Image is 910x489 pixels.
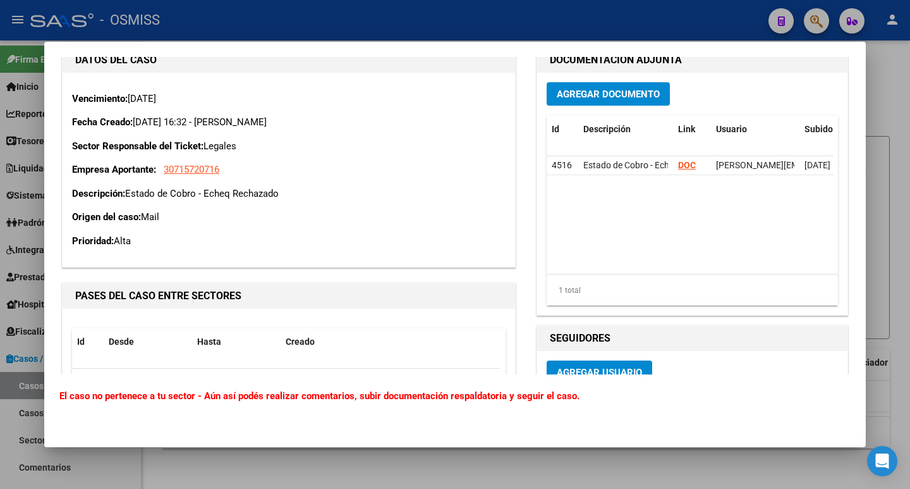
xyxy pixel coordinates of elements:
h1: SEGUIDORES [550,331,835,346]
strong: Sector Responsable del Ticket: [72,140,203,152]
div: No data to display [72,369,500,400]
a: DOC [678,160,696,170]
datatable-header-cell: Creado [281,328,344,356]
datatable-header-cell: Id [547,116,578,143]
span: [DATE] [804,160,830,170]
strong: Origen del caso: [72,211,141,223]
div: Open Intercom Messenger [867,446,897,476]
span: Agregar Usuario [557,367,642,378]
span: Id [77,337,85,347]
span: Descripción [583,124,631,134]
span: Desde [109,337,134,347]
span: Usuario [716,124,747,134]
strong: DATOS DEL CASO [75,54,157,66]
div: 4516 [552,158,573,173]
span: 30715720716 [164,164,219,175]
button: Agregar Usuario [547,361,652,384]
strong: Empresa Aportante: [72,164,156,175]
span: Hasta [197,337,221,347]
button: Agregar Documento [547,82,670,106]
span: Link [678,124,695,134]
div: 1 total [547,275,838,306]
datatable-header-cell: Link [673,116,711,143]
b: El caso no pertenece a tu sector - Aún así podés realizar comentarios, subir documentación respal... [59,390,579,402]
p: Mail [72,210,506,225]
strong: Vencimiento: [72,93,128,104]
datatable-header-cell: Subido [799,116,863,143]
span: Subido [804,124,833,134]
span: Id [552,124,559,134]
h1: PASES DEL CASO ENTRE SECTORES [75,288,502,304]
datatable-header-cell: Descripción [578,116,673,143]
span: Creado [286,337,315,347]
datatable-header-cell: Hasta [192,328,281,356]
h1: DOCUMENTACION ADJUNTA [550,53,835,68]
datatable-header-cell: Usuario [711,116,799,143]
p: [DATE] 16:32 - [PERSON_NAME] [72,115,506,130]
span: Alta [114,235,131,247]
strong: Descripción: [72,188,125,199]
p: Legales [72,139,506,154]
datatable-header-cell: Desde [104,328,192,356]
datatable-header-cell: Id [72,328,104,356]
strong: Fecha Creado: [72,116,133,128]
strong: Prioridad: [72,235,114,247]
span: Agregar Documento [557,89,660,100]
p: [DATE] [72,92,506,106]
p: Estado de Cobro - Echeq Rechazado [72,187,506,201]
span: Estado de Cobro - Echeq Rechazado [583,160,725,170]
